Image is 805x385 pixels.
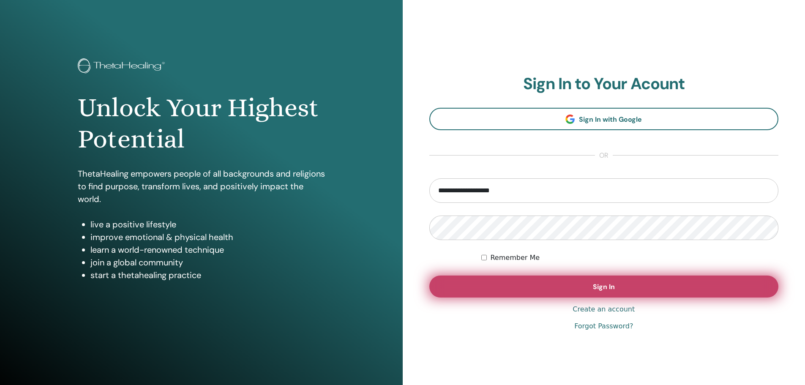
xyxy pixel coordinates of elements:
li: live a positive lifestyle [90,218,325,231]
button: Sign In [429,276,779,298]
li: improve emotional & physical health [90,231,325,243]
div: Keep me authenticated indefinitely or until I manually logout [481,253,778,263]
h2: Sign In to Your Acount [429,74,779,94]
a: Sign In with Google [429,108,779,130]
li: start a thetahealing practice [90,269,325,281]
li: join a global community [90,256,325,269]
p: ThetaHealing empowers people of all backgrounds and religions to find purpose, transform lives, a... [78,167,325,205]
h1: Unlock Your Highest Potential [78,92,325,155]
span: Sign In with Google [579,115,642,124]
a: Create an account [573,304,635,314]
a: Forgot Password? [574,321,633,331]
span: Sign In [593,282,615,291]
span: or [595,150,613,161]
label: Remember Me [490,253,540,263]
li: learn a world-renowned technique [90,243,325,256]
